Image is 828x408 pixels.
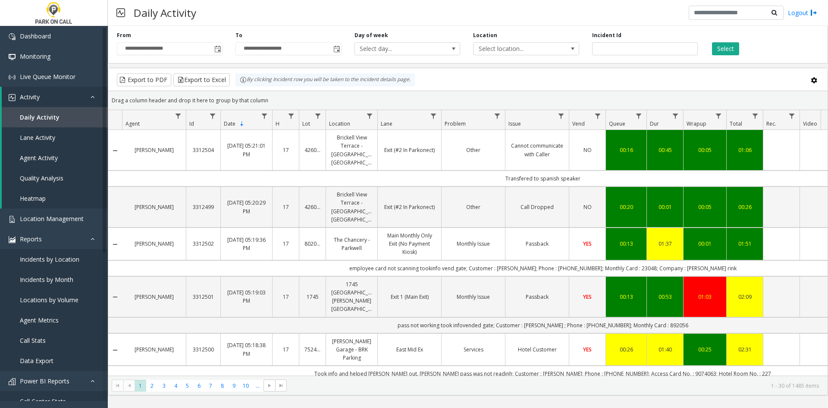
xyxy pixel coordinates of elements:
[786,110,798,122] a: Rec. Filter Menu
[20,174,63,182] span: Quality Analysis
[9,236,16,243] img: 'icon'
[574,240,600,248] a: YES
[572,120,585,127] span: Vend
[20,133,55,142] span: Lane Activity
[304,345,320,354] a: 752460
[574,203,600,211] a: NO
[226,142,267,158] a: [DATE] 05:21:01 PM
[633,110,645,122] a: Queue Filter Menu
[732,345,758,354] a: 02:31
[193,380,205,392] span: Page 6
[331,337,372,362] a: [PERSON_NAME] Garage - BRK Parking
[611,240,641,248] a: 00:13
[689,146,721,154] a: 00:05
[108,241,122,248] a: Collapse Details
[732,293,758,301] a: 02:09
[108,147,122,154] a: Collapse Details
[20,52,50,60] span: Monitoring
[611,203,641,211] a: 00:20
[259,110,270,122] a: Date Filter Menu
[611,293,641,301] a: 00:13
[445,120,466,127] span: Problem
[116,2,125,23] img: pageIcon
[354,32,388,39] label: Day of week
[108,93,828,108] div: Drag a column header and drop it here to group by that column
[555,110,567,122] a: Issue Filter Menu
[2,188,108,209] a: Heatmap
[304,146,320,154] a: 426000
[213,43,222,55] span: Toggle popup
[583,203,592,211] span: NO
[108,347,122,354] a: Collapse Details
[20,357,53,365] span: Data Export
[331,190,372,224] a: Brickell View Terrace - [GEOGRAPHIC_DATA] [GEOGRAPHIC_DATA]
[278,203,294,211] a: 17
[226,236,267,252] a: [DATE] 05:19:36 PM
[20,93,40,101] span: Activity
[574,293,600,301] a: YES
[117,32,131,39] label: From
[127,293,181,301] a: [PERSON_NAME]
[235,73,415,86] div: By clicking Incident row you will be taken to the incident details page.
[129,2,201,23] h3: Daily Activity
[383,146,436,154] a: Exit (#2 In Parkonect)
[574,345,600,354] a: YES
[20,377,69,385] span: Power BI Reports
[689,240,721,248] div: 00:01
[803,120,817,127] span: Video
[732,203,758,211] div: 00:26
[383,231,436,256] a: Main Monthly Only Exit (No Payment Kiosk)
[2,87,108,107] a: Activity
[652,146,678,154] a: 00:45
[312,110,324,122] a: Lot Filter Menu
[224,120,235,127] span: Date
[508,120,521,127] span: Issue
[146,380,158,392] span: Page 2
[574,146,600,154] a: NO
[381,120,392,127] span: Lane
[511,293,564,301] a: Passback
[511,240,564,248] a: Passback
[652,240,678,248] div: 01:37
[127,240,181,248] a: [PERSON_NAME]
[689,345,721,354] a: 00:25
[191,293,215,301] a: 3312501
[611,146,641,154] a: 00:16
[383,203,436,211] a: Exit (#2 In Parkonect)
[266,382,273,389] span: Go to the next page
[652,203,678,211] a: 00:01
[252,380,263,392] span: Page 11
[2,107,108,127] a: Daily Activity
[278,382,285,389] span: Go to the last page
[302,120,310,127] span: Lot
[205,380,216,392] span: Page 7
[609,120,625,127] span: Queue
[428,110,439,122] a: Lane Filter Menu
[652,293,678,301] a: 00:53
[331,280,372,313] a: 1745 [GEOGRAPHIC_DATA][PERSON_NAME][GEOGRAPHIC_DATA]
[810,8,817,17] img: logout
[228,380,240,392] span: Page 9
[278,345,294,354] a: 17
[263,380,275,392] span: Go to the next page
[304,240,320,248] a: 802030
[127,203,181,211] a: [PERSON_NAME]
[238,120,245,127] span: Sortable
[652,345,678,354] div: 01:40
[108,110,828,376] div: Data table
[216,380,228,392] span: Page 8
[135,380,146,392] span: Page 1
[732,146,758,154] a: 01:06
[329,120,350,127] span: Location
[583,293,592,300] span: YES
[332,43,341,55] span: Toggle popup
[276,120,279,127] span: H
[447,240,500,248] a: Monthly Issue
[689,293,721,301] div: 01:03
[364,110,376,122] a: Location Filter Menu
